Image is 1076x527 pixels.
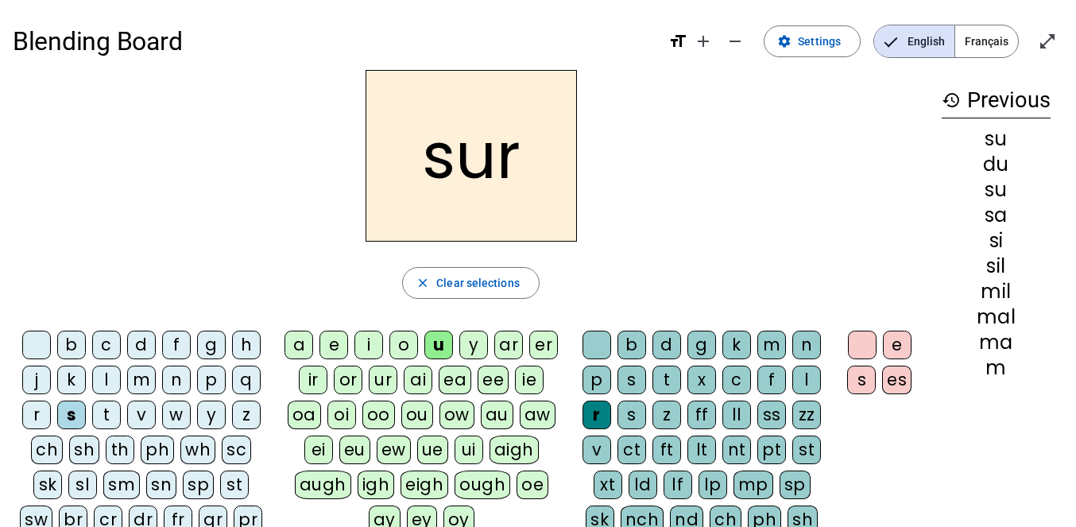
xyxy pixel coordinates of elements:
div: mil [942,282,1051,301]
button: Clear selections [402,267,540,299]
div: s [617,366,646,394]
div: si [942,231,1051,250]
div: f [757,366,786,394]
div: th [106,436,134,464]
div: l [92,366,121,394]
div: ea [439,366,471,394]
div: v [127,401,156,429]
div: f [162,331,191,359]
div: ei [304,436,333,464]
div: z [232,401,261,429]
div: p [583,366,611,394]
div: xt [594,471,622,499]
button: Increase font size [687,25,719,57]
div: w [162,401,191,429]
div: n [162,366,191,394]
div: b [57,331,86,359]
h1: Blending Board [13,16,656,67]
div: g [197,331,226,359]
h2: sur [366,70,577,242]
div: ft [652,436,681,464]
div: oa [288,401,321,429]
div: ou [401,401,433,429]
div: au [481,401,513,429]
div: zz [792,401,821,429]
div: ch [31,436,63,464]
div: ph [141,436,174,464]
div: su [942,180,1051,200]
div: y [459,331,488,359]
div: ss [757,401,786,429]
mat-icon: settings [777,34,792,48]
div: aw [520,401,555,429]
span: Clear selections [436,273,520,293]
button: Enter full screen [1031,25,1063,57]
div: sn [146,471,176,499]
div: r [22,401,51,429]
div: ur [369,366,397,394]
div: augh [295,471,351,499]
div: z [652,401,681,429]
div: mal [942,308,1051,327]
div: u [424,331,453,359]
div: ld [629,471,657,499]
div: su [942,130,1051,149]
div: eu [339,436,370,464]
div: t [92,401,121,429]
div: ai [404,366,432,394]
mat-icon: close [416,276,430,290]
div: ar [494,331,523,359]
div: c [722,366,751,394]
div: ui [455,436,483,464]
div: st [792,436,821,464]
h3: Previous [942,83,1051,118]
mat-button-toggle-group: Language selection [873,25,1019,58]
div: d [127,331,156,359]
div: s [617,401,646,429]
div: o [389,331,418,359]
div: d [652,331,681,359]
div: sk [33,471,62,499]
div: m [942,358,1051,378]
div: e [319,331,348,359]
div: n [792,331,821,359]
div: sc [222,436,251,464]
div: i [354,331,383,359]
div: ff [687,401,716,429]
div: t [652,366,681,394]
div: lf [664,471,692,499]
div: sh [69,436,99,464]
div: s [847,366,876,394]
div: r [583,401,611,429]
div: l [792,366,821,394]
div: lt [687,436,716,464]
div: k [722,331,751,359]
div: lp [699,471,727,499]
div: igh [358,471,395,499]
div: ir [299,366,327,394]
div: m [127,366,156,394]
div: ue [417,436,448,464]
button: Decrease font size [719,25,751,57]
div: h [232,331,261,359]
div: eigh [401,471,448,499]
div: x [687,366,716,394]
div: oi [327,401,356,429]
div: er [529,331,558,359]
div: k [57,366,86,394]
div: ll [722,401,751,429]
mat-icon: remove [726,32,745,51]
div: sm [103,471,140,499]
div: ow [439,401,474,429]
div: m [757,331,786,359]
div: j [22,366,51,394]
div: ma [942,333,1051,352]
div: p [197,366,226,394]
span: Français [955,25,1018,57]
div: q [232,366,261,394]
button: Settings [764,25,861,57]
div: wh [180,436,215,464]
div: v [583,436,611,464]
span: Settings [798,32,841,51]
div: ough [455,471,510,499]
